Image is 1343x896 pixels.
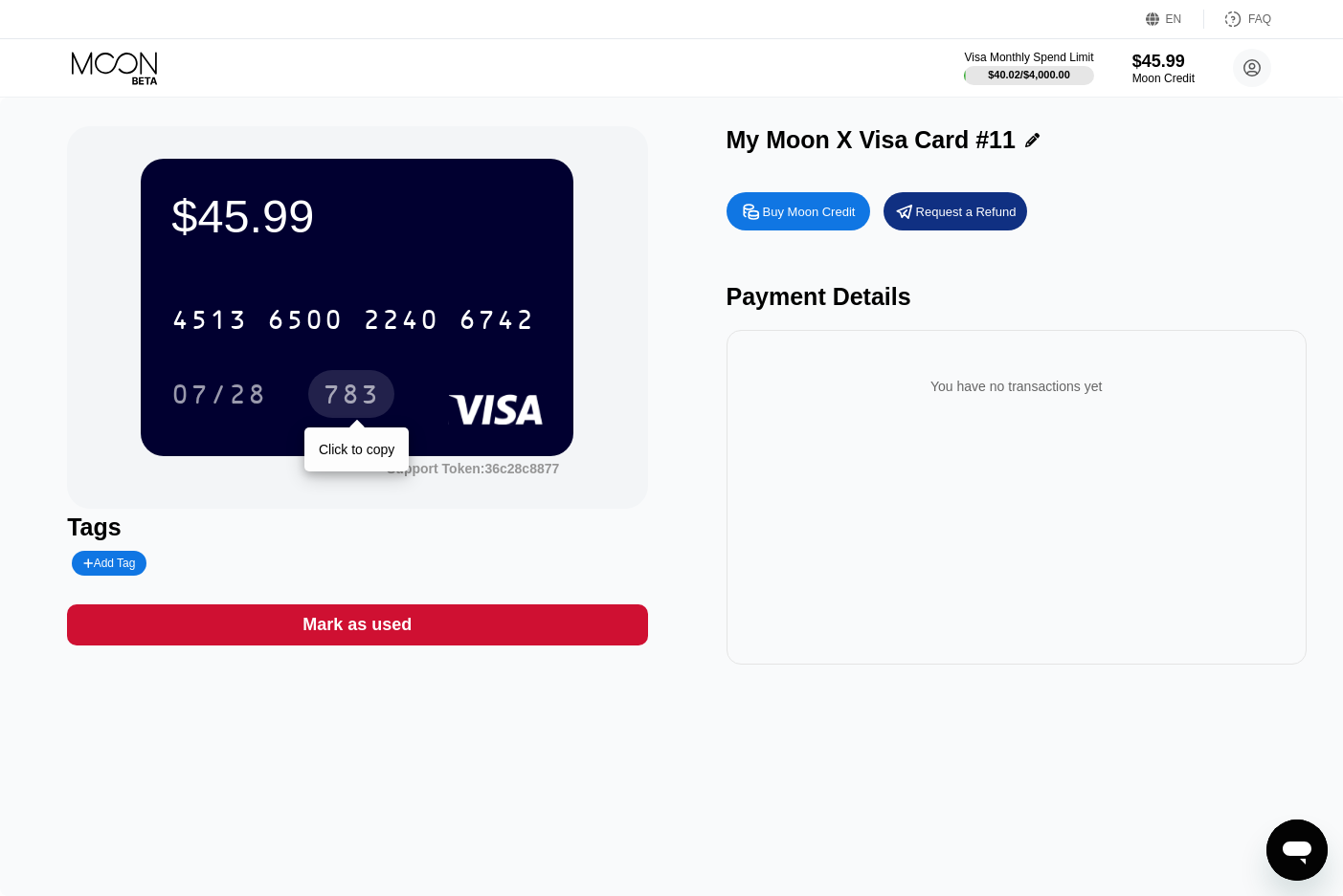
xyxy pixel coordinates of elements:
div: Add Tag [72,551,146,576]
div: My Moon X Visa Card #11 [727,126,1016,154]
div: Mark as used [67,604,647,645]
div: 07/28 [171,382,267,412]
div: 2240 [363,307,439,338]
div: 07/28 [157,370,281,418]
div: $45.99 [171,189,543,243]
div: Request a Refund [884,192,1027,230]
div: EN [1146,10,1204,29]
div: 783 [308,370,394,418]
div: Visa Monthly Spend Limit$40.02/$4,000.00 [964,51,1093,85]
div: $40.02 / $4,000.00 [988,69,1070,80]
iframe: Button to launch messaging window [1266,820,1328,881]
div: Request a Refund [916,204,1017,220]
div: 6500 [267,307,344,338]
div: 6742 [459,307,535,338]
div: Buy Moon Credit [763,204,856,220]
div: Click to copy [319,442,394,457]
div: FAQ [1204,10,1271,29]
div: $45.99Moon Credit [1132,52,1195,85]
div: $45.99 [1132,52,1195,72]
div: Visa Monthly Spend Limit [964,51,1093,64]
div: Payment Details [727,283,1307,311]
div: Mark as used [302,614,412,636]
div: Moon Credit [1132,72,1195,85]
div: Support Token: 36c28c8877 [387,461,559,476]
div: EN [1166,12,1182,26]
div: You have no transactions yet [742,360,1291,413]
div: 4513 [171,307,248,338]
div: Tags [67,514,647,541]
div: Support Token:36c28c8877 [387,461,559,476]
div: Add Tag [83,557,135,570]
div: Buy Moon Credit [727,192,870,230]
div: 783 [323,382,380,412]
div: 4513650022406742 [160,295,547,343]
div: FAQ [1248,12,1271,26]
